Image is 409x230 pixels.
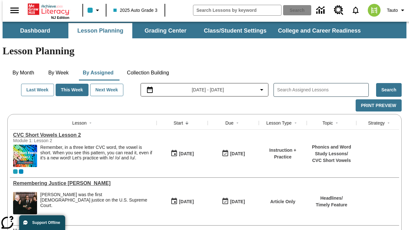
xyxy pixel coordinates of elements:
[85,4,104,16] button: Class color is light blue. Change class color
[230,198,245,206] div: [DATE]
[347,2,364,19] a: Notifications
[13,132,153,138] div: CVC Short Vowels Lesson 2
[330,2,347,19] a: Resource Center, Will open in new tab
[376,83,402,97] button: Search
[387,7,398,14] span: Tauto
[13,169,18,174] div: Current Class
[13,180,153,186] a: Remembering Justice O'Connor, Lessons
[310,157,353,164] p: CVC Short Vowels
[13,180,153,186] div: Remembering Justice O'Connor
[292,119,299,127] button: Sort
[28,2,69,19] div: Home
[368,120,385,126] div: Strategy
[316,202,347,208] p: Timely Feature
[13,192,37,214] img: Chief Justice Warren Burger, wearing a black robe, holds up his right hand and faces Sandra Day O...
[32,220,60,225] span: Support Offline
[13,132,153,138] a: CVC Short Vowels Lesson 2, Lessons
[385,119,392,127] button: Sort
[220,195,247,208] button: 09/08/25: Last day the lesson can be accessed
[316,195,347,202] p: Headlines /
[183,119,191,127] button: Sort
[179,150,194,158] div: [DATE]
[40,192,153,208] div: [PERSON_NAME] was the first [DEMOGRAPHIC_DATA] justice on the U.S. Supreme Court.
[168,195,196,208] button: 09/08/25: First time the lesson was available
[134,23,197,38] button: Grading Center
[3,23,367,38] div: SubNavbar
[258,86,266,94] svg: Collapse Date Range Filter
[7,65,39,80] button: By Month
[356,99,402,112] button: Print Preview
[273,23,366,38] button: College and Career Readiness
[19,215,65,230] button: Support Offline
[122,65,174,80] button: Collection Building
[179,198,194,206] div: [DATE]
[5,1,24,20] button: Open side menu
[322,120,333,126] div: Topic
[313,2,330,19] a: Data Center
[40,192,153,214] div: Sandra Day O'Connor was the first female justice on the U.S. Supreme Court.
[42,65,74,80] button: By Week
[368,4,381,17] img: avatar image
[234,119,241,127] button: Sort
[13,145,37,167] img: CVC Short Vowels Lesson 2.
[277,85,368,95] input: Search Assigned Lessons
[68,23,132,38] button: Lesson Planning
[21,84,54,96] button: Last Week
[28,3,69,16] a: Home
[90,84,124,96] button: Next Week
[40,145,153,161] p: Remember, in a three letter CVC word, the vowel is short. When you see this pattern, you can read...
[3,45,406,57] h1: Lesson Planning
[56,84,89,96] button: This Week
[225,120,234,126] div: Due
[220,148,247,160] button: 09/08/25: Last day the lesson can be accessed
[3,23,67,38] button: Dashboard
[266,120,291,126] div: Lesson Type
[40,145,153,167] div: Remember, in a three letter CVC word, the vowel is short. When you see this pattern, you can read...
[199,23,272,38] button: Class/Student Settings
[3,22,406,38] div: SubNavbar
[72,120,87,126] div: Lesson
[193,5,281,15] input: search field
[310,144,353,157] p: Phonics and Word Study Lessons /
[19,169,23,174] div: OL 2025 Auto Grade 4
[333,119,341,127] button: Sort
[168,148,196,160] button: 09/08/25: First time the lesson was available
[384,4,409,16] button: Profile/Settings
[143,86,266,94] button: Select the date range menu item
[192,87,224,93] span: [DATE] - [DATE]
[113,7,158,14] span: 2025 Auto Grade 3
[364,2,384,19] button: Select a new avatar
[174,120,183,126] div: Start
[87,119,94,127] button: Sort
[262,147,304,160] p: Instruction + Practice
[78,65,119,80] button: By Assigned
[230,150,245,158] div: [DATE]
[13,138,109,143] div: Module 1: Lesson 2
[51,16,69,19] span: NJ Edition
[270,198,296,205] p: Article Only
